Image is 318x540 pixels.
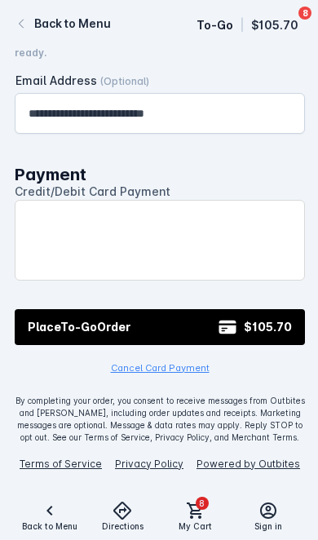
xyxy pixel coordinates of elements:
a: Powered by Outbites [197,458,300,470]
span: (Optional) [100,75,149,87]
span: Credit/Debit Card Payment [15,184,170,198]
div: By completing your order, you consent to receive messages from Outbites and [PERSON_NAME], includ... [15,395,305,444]
span: Place Order [28,318,130,335]
button: To-Go|$105.70 [183,10,311,40]
div: $105.70 [251,16,298,33]
span: $105.70 [244,318,292,335]
iframe: Secure Credit Card Form [15,201,304,280]
button: PlaceTo-GoOrder$105.70 [15,309,305,345]
a: OutbitesPowered by Outbites [82,485,238,517]
div: To-Go [197,16,233,33]
h2: Payment [15,163,305,186]
a: Terms of Service [20,458,102,470]
span: Email Address [15,73,97,87]
span: To-Go [60,320,97,334]
a: Privacy Policy [115,458,183,470]
span: 8 [298,7,311,20]
small: Cancel Card Payment [111,362,210,374]
div: | [240,16,245,33]
div: Back to Menu [34,15,111,32]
